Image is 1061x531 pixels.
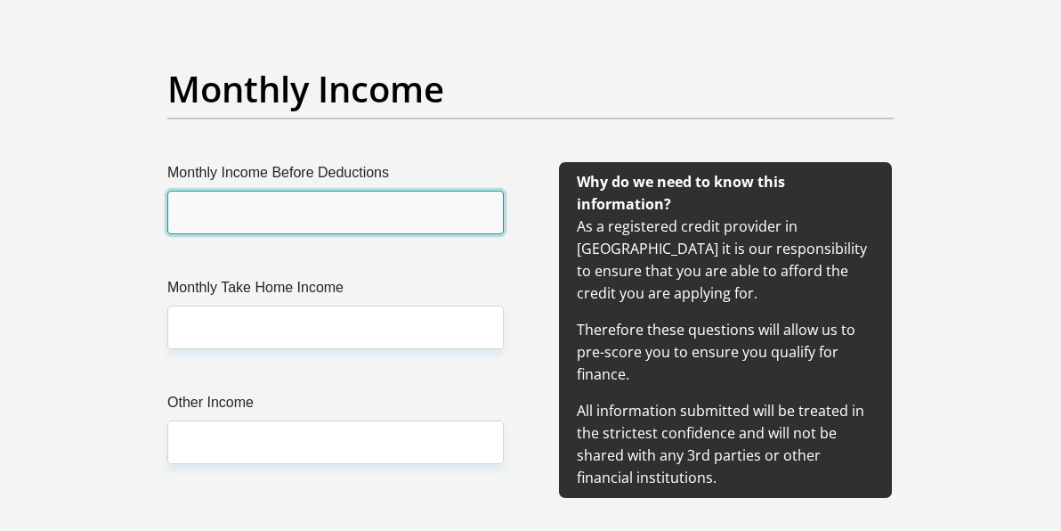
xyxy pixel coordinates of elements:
[167,306,504,349] input: Monthly Take Home Income
[167,421,504,464] input: Other Income
[577,172,867,487] span: As a registered credit provider in [GEOGRAPHIC_DATA] it is our responsibility to ensure that you ...
[167,68,894,110] h2: Monthly Income
[167,191,504,234] input: Monthly Income Before Deductions
[167,277,504,306] label: Monthly Take Home Income
[167,162,504,191] label: Monthly Income Before Deductions
[167,392,504,421] label: Other Income
[577,172,785,214] b: Why do we need to know this information?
